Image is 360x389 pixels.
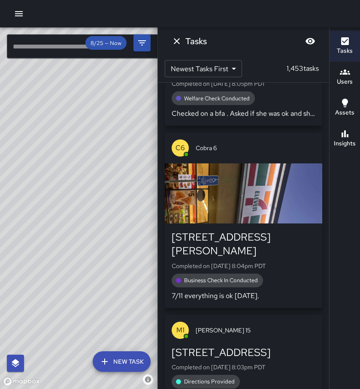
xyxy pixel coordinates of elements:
p: Completed on [DATE] 8:05pm PDT [172,79,315,88]
p: M1 [176,325,185,335]
button: Tasks [330,31,360,62]
button: Filters [133,34,151,51]
h6: Insights [334,139,356,148]
h6: Users [337,77,353,87]
h6: Tasks [337,46,353,56]
div: [STREET_ADDRESS] [172,346,315,359]
span: Directions Provided [179,378,240,385]
button: Dismiss [168,33,185,50]
p: C6 [175,143,185,153]
button: Insights [330,124,360,154]
p: 7/11 everything is ok [DATE]. [172,291,315,301]
button: C6Cobra 6[STREET_ADDRESS][PERSON_NAME]Completed on [DATE] 8:04pm PDTBusiness Check In Conducted7/... [165,133,322,308]
button: Blur [302,33,319,50]
span: Business Check In Conducted [179,277,263,284]
p: Completed on [DATE] 8:03pm PDT [172,363,315,371]
span: Cobra 6 [196,144,315,152]
span: 8/25 — Now [85,39,127,47]
div: Newest Tasks First [165,60,242,77]
span: Welfare Check Conducted [179,95,255,102]
button: Assets [330,93,360,124]
p: Checked on a bfa . Asked if she was ok and she said yes she’s good [172,109,315,119]
button: Users [330,62,360,93]
h6: Tasks [185,34,207,48]
div: [STREET_ADDRESS][PERSON_NAME] [172,230,315,258]
p: 1,453 tasks [283,63,322,74]
p: Completed on [DATE] 8:04pm PDT [172,262,315,270]
h6: Assets [335,108,354,118]
span: [PERSON_NAME] 15 [196,326,315,335]
button: New Task [93,351,151,372]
